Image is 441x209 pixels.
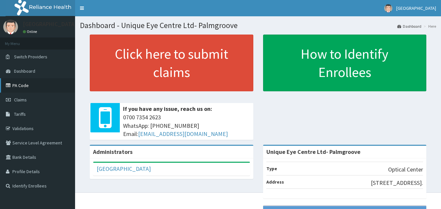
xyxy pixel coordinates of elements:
[123,113,250,138] span: 0700 7354 2623 WhatsApp: [PHONE_NUMBER] Email:
[14,68,35,74] span: Dashboard
[266,166,277,172] b: Type
[23,29,39,34] a: Online
[93,148,133,156] b: Administrators
[90,35,253,91] a: Click here to submit claims
[263,35,427,91] a: How to Identify Enrollees
[138,130,228,138] a: [EMAIL_ADDRESS][DOMAIN_NAME]
[123,105,212,112] b: If you have any issue, reach us on:
[23,21,77,27] p: [GEOGRAPHIC_DATA]
[397,23,421,29] a: Dashboard
[80,21,436,30] h1: Dashboard - Unique Eye Centre Ltd- Palmgroove
[3,20,18,34] img: User Image
[14,111,26,117] span: Tariffs
[14,54,47,60] span: Switch Providers
[266,148,360,156] strong: Unique Eye Centre Ltd- Palmgroove
[388,165,423,174] p: Optical Center
[396,5,436,11] span: [GEOGRAPHIC_DATA]
[422,23,436,29] li: Here
[266,179,284,185] b: Address
[14,97,27,103] span: Claims
[371,179,423,187] p: [STREET_ADDRESS].
[384,4,392,12] img: User Image
[97,165,151,172] a: [GEOGRAPHIC_DATA]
